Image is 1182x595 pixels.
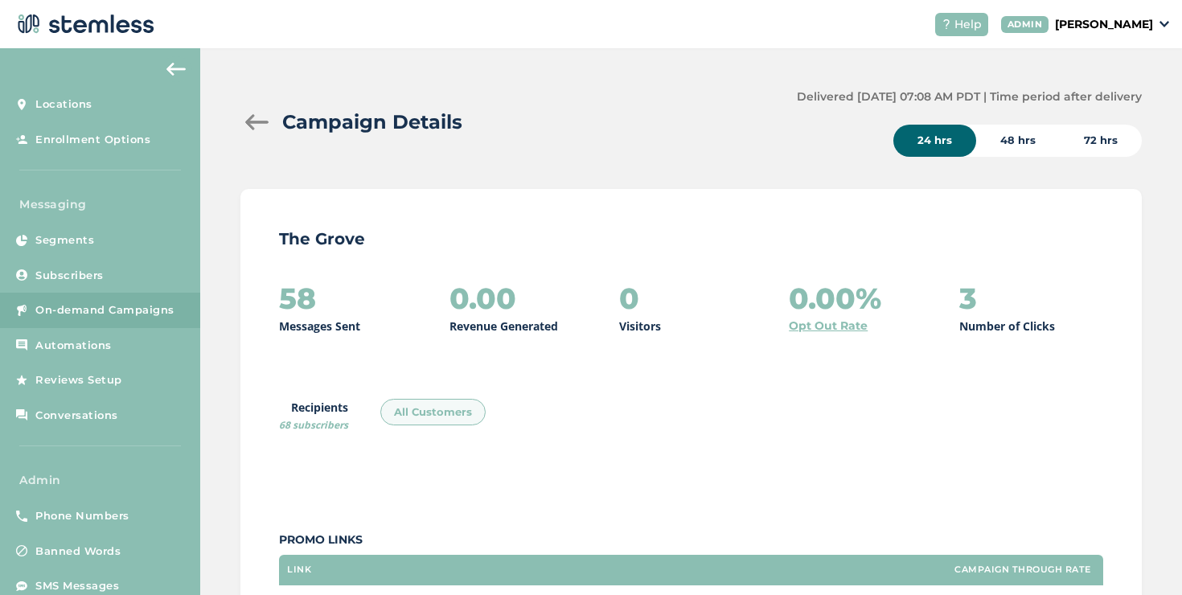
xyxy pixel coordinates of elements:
p: The Grove [279,228,1103,250]
div: 24 hrs [893,125,976,157]
img: icon-arrow-back-accent-c549486e.svg [166,63,186,76]
span: Banned Words [35,544,121,560]
div: 72 hrs [1060,125,1142,157]
span: On-demand Campaigns [35,302,174,318]
span: Subscribers [35,268,104,284]
span: Reviews Setup [35,372,122,388]
p: Messages Sent [279,318,360,334]
label: Recipients [279,399,348,433]
p: Number of Clicks [959,318,1055,334]
label: Link [287,564,311,575]
span: Enrollment Options [35,132,150,148]
img: icon_down-arrow-small-66adaf34.svg [1159,21,1169,27]
h2: 3 [959,282,977,314]
span: 68 subscribers [279,418,348,432]
span: Segments [35,232,94,248]
div: All Customers [380,399,486,426]
h2: 0.00 [449,282,516,314]
img: logo-dark-0685b13c.svg [13,8,154,40]
p: [PERSON_NAME] [1055,16,1153,33]
div: 48 hrs [976,125,1060,157]
h2: 0.00% [789,282,881,314]
label: Delivered [DATE] 07:08 AM PDT | Time period after delivery [797,88,1142,105]
iframe: Chat Widget [1102,518,1182,595]
span: Help [954,16,982,33]
label: Campaign Through Rate [954,564,1091,575]
h2: 58 [279,282,316,314]
p: Visitors [619,318,661,334]
span: SMS Messages [35,578,119,594]
span: Automations [35,338,112,354]
img: icon-help-white-03924b79.svg [942,19,951,29]
label: Promo Links [279,531,1103,548]
h2: 0 [619,282,639,314]
span: Conversations [35,408,118,424]
span: Locations [35,96,92,113]
p: Revenue Generated [449,318,558,334]
h2: Campaign Details [282,108,462,137]
span: Phone Numbers [35,508,129,524]
div: ADMIN [1001,16,1049,33]
a: Opt Out Rate [789,318,868,334]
